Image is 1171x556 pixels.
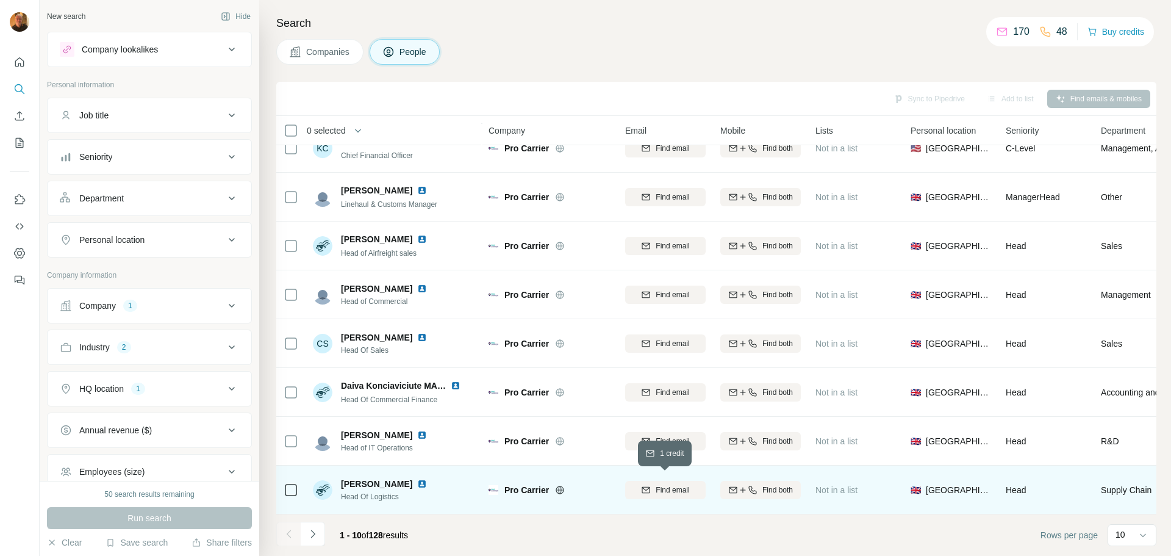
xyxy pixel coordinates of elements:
button: Share filters [192,536,252,549]
span: [GEOGRAPHIC_DATA] [926,338,991,350]
img: Avatar [313,383,332,402]
button: Find email [625,139,706,157]
button: Company lookalikes [48,35,251,64]
button: Industry2 [48,333,251,362]
button: Find email [625,481,706,499]
span: Not in a list [815,241,858,251]
div: Job title [79,109,109,121]
span: [GEOGRAPHIC_DATA] [926,484,991,496]
span: Pro Carrier [504,191,549,203]
span: Not in a list [815,388,858,397]
button: My lists [10,132,29,154]
span: Not in a list [815,192,858,202]
div: 1 [131,383,145,394]
span: [GEOGRAPHIC_DATA] [926,191,991,203]
span: [GEOGRAPHIC_DATA] [926,386,991,399]
button: Find email [625,237,706,255]
span: Not in a list [815,436,858,446]
span: Not in a list [815,143,858,153]
span: 🇺🇸 [911,142,921,154]
button: Save search [106,536,168,549]
button: Feedback [10,269,29,291]
span: Not in a list [815,339,858,348]
span: Find both [762,436,793,447]
img: Avatar [313,480,332,500]
img: Avatar [313,431,332,451]
span: Pro Carrier [504,338,549,350]
span: [PERSON_NAME] [341,233,412,245]
span: [GEOGRAPHIC_DATA] [926,289,991,301]
span: Head of Commercial [341,296,442,307]
button: Find email [625,334,706,353]
img: Logo of Pro Carrier [489,436,498,446]
span: Find email [656,143,689,154]
img: Logo of Pro Carrier [489,241,498,251]
button: Annual revenue ($) [48,416,251,445]
span: Head [1006,436,1026,446]
button: Department [48,184,251,213]
div: 2 [117,342,131,353]
div: Company lookalikes [82,43,158,56]
span: Sales [1101,240,1122,252]
div: Department [79,192,124,204]
div: CS [313,334,332,353]
span: People [399,46,428,58]
span: Find email [656,240,689,251]
span: Not in a list [815,290,858,300]
span: [GEOGRAPHIC_DATA] [926,435,991,447]
span: Find both [762,485,793,496]
span: of [362,530,369,540]
div: 50 search results remaining [104,489,194,500]
p: 48 [1056,24,1067,39]
img: Logo of Pro Carrier [489,192,498,202]
span: Head [1006,388,1026,397]
img: Logo of Pro Carrier [489,290,498,300]
span: Rows per page [1040,529,1098,541]
button: Find both [720,188,801,206]
img: Logo of Pro Carrier [489,143,498,153]
div: HQ location [79,383,124,395]
img: LinkedIn logo [417,234,427,244]
button: Personal location [48,225,251,255]
button: Find both [720,237,801,255]
button: Seniority [48,142,251,171]
span: Head [1006,485,1026,495]
button: Find both [720,481,801,499]
p: Company information [47,270,252,281]
span: 🇬🇧 [911,289,921,301]
span: Find email [656,192,689,203]
img: Avatar [313,187,332,207]
span: [PERSON_NAME] [341,331,412,344]
span: 🇬🇧 [911,338,921,350]
span: 🇬🇧 [911,484,921,496]
span: Head of Airfreight sales [341,249,417,258]
div: Annual revenue ($) [79,424,152,436]
p: 10 [1115,529,1125,541]
img: Logo of Pro Carrier [489,485,498,495]
button: Quick start [10,51,29,73]
span: Pro Carrier [504,435,549,447]
img: Avatar [10,12,29,32]
div: Employees (size) [79,466,145,478]
div: Industry [79,341,110,353]
span: 🇬🇧 [911,240,921,252]
div: KC [313,139,332,158]
span: Head [1006,290,1026,300]
span: [PERSON_NAME] [341,429,412,441]
button: Find both [720,383,801,402]
span: Head Of Logistics [341,491,442,502]
span: Head [1006,241,1026,251]
span: Lists [815,125,833,137]
span: Personal location [911,125,976,137]
span: [PERSON_NAME] [341,283,412,295]
span: Seniority [1006,125,1039,137]
img: Avatar [313,236,332,256]
button: Find email [625,383,706,402]
span: C-Level [1006,143,1035,153]
span: Find both [762,240,793,251]
h4: Search [276,15,1156,32]
img: Logo of Pro Carrier [489,388,498,397]
span: 🇬🇧 [911,435,921,447]
span: Other [1101,191,1122,203]
img: LinkedIn logo [417,186,427,195]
